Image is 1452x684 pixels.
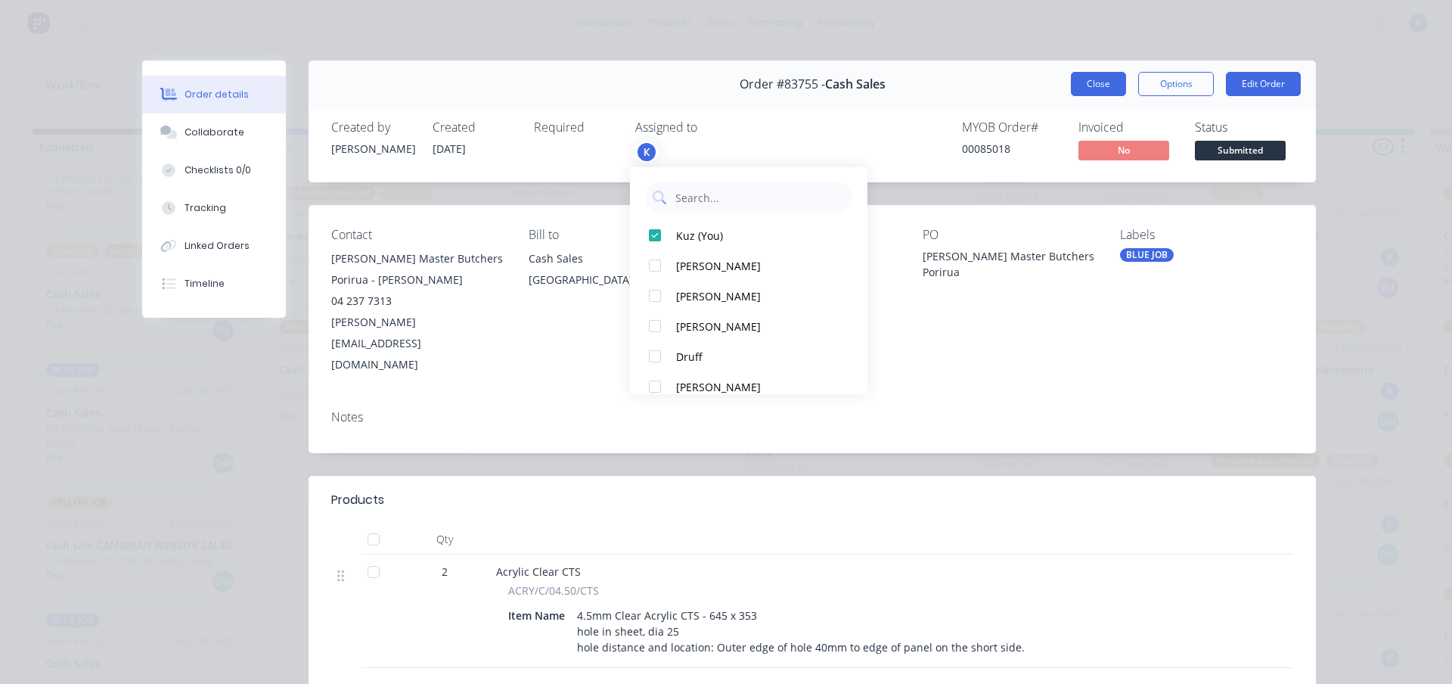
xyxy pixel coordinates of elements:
[674,182,845,213] input: Search...
[1120,228,1293,242] div: Labels
[676,228,836,244] div: Kuz (You)
[508,583,599,598] span: ACRY/C/04.50/CTS
[331,410,1293,424] div: Notes
[630,311,867,341] button: [PERSON_NAME]
[142,76,286,113] button: Order details
[1078,120,1177,135] div: Invoiced
[331,248,504,375] div: [PERSON_NAME] Master Butchers Porirua - [PERSON_NAME]04 237 7313[PERSON_NAME][EMAIL_ADDRESS][DOMA...
[185,126,244,139] div: Collaborate
[1120,248,1174,262] div: BLUE JOB
[331,312,504,375] div: [PERSON_NAME][EMAIL_ADDRESS][DOMAIN_NAME]
[676,379,836,395] div: [PERSON_NAME]
[142,151,286,189] button: Checklists 0/0
[825,77,886,92] span: Cash Sales
[962,141,1060,157] div: 00085018
[676,349,836,365] div: Druff
[1078,141,1169,160] span: No
[433,120,516,135] div: Created
[185,88,249,101] div: Order details
[185,277,225,291] div: Timeline
[534,120,617,135] div: Required
[630,250,867,281] button: [PERSON_NAME]
[635,141,658,163] button: K
[676,258,836,274] div: [PERSON_NAME]
[1195,141,1286,163] button: Submitted
[1138,72,1214,96] button: Options
[1195,141,1286,160] span: Submitted
[529,228,702,242] div: Bill to
[923,248,1096,280] div: [PERSON_NAME] Master Butchers Porirua
[630,372,867,402] button: [PERSON_NAME]
[1071,72,1126,96] button: Close
[399,524,490,555] div: Qty
[185,239,250,253] div: Linked Orders
[630,281,867,311] button: [PERSON_NAME]
[331,141,414,157] div: [PERSON_NAME]
[529,269,702,291] div: [GEOGRAPHIC_DATA],
[529,248,702,269] div: Cash Sales
[142,189,286,227] button: Tracking
[496,564,581,579] span: Acrylic Clear CTS
[142,227,286,265] button: Linked Orders
[185,201,226,215] div: Tracking
[331,291,504,312] div: 04 237 7313
[142,265,286,303] button: Timeline
[1226,72,1301,96] button: Edit Order
[676,288,836,304] div: [PERSON_NAME]
[635,120,786,135] div: Assigned to
[331,491,384,509] div: Products
[923,228,1096,242] div: PO
[185,163,251,177] div: Checklists 0/0
[1195,120,1293,135] div: Status
[740,77,825,92] span: Order #83755 -
[331,120,414,135] div: Created by
[508,605,571,626] div: Item Name
[331,228,504,242] div: Contact
[571,605,1031,658] div: 4.5mm Clear Acrylic CTS - 645 x 353 hole in sheet, dia 25 hole distance and location: Outer edge ...
[630,341,867,372] button: Druff
[331,248,504,291] div: [PERSON_NAME] Master Butchers Porirua - [PERSON_NAME]
[676,319,836,334] div: [PERSON_NAME]
[962,120,1060,135] div: MYOB Order #
[142,113,286,151] button: Collaborate
[433,141,466,156] span: [DATE]
[529,248,702,297] div: Cash Sales[GEOGRAPHIC_DATA],
[630,220,867,250] button: Kuz (You)
[442,564,448,580] span: 2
